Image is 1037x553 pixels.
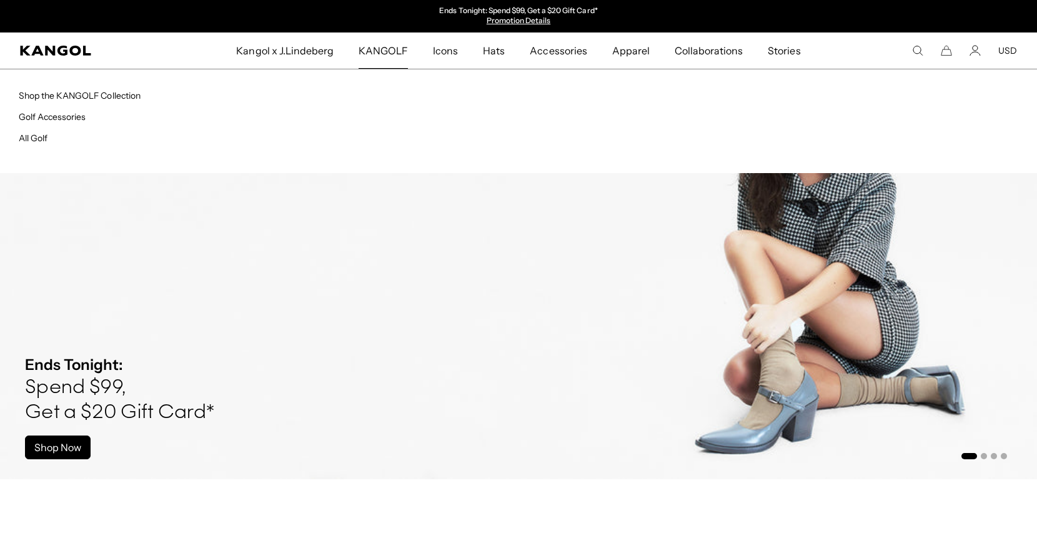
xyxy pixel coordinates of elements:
[346,32,420,69] a: KANGOLF
[25,376,214,401] h4: Spend $99,
[970,45,981,56] a: Account
[19,90,141,101] a: Shop the KANGOLF Collection
[487,16,550,25] a: Promotion Details
[439,6,597,16] p: Ends Tonight: Spend $99, Get a $20 Gift Card*
[941,45,952,56] button: Cart
[224,32,346,69] a: Kangol x J.Lindeberg
[19,132,47,144] a: All Golf
[961,453,977,459] button: Go to slide 1
[998,45,1017,56] button: USD
[530,32,587,69] span: Accessories
[25,356,123,374] strong: Ends Tonight:
[1001,453,1007,459] button: Go to slide 4
[483,32,505,69] span: Hats
[517,32,599,69] a: Accessories
[420,32,470,69] a: Icons
[470,32,517,69] a: Hats
[612,32,650,69] span: Apparel
[390,6,647,26] slideshow-component: Announcement bar
[433,32,458,69] span: Icons
[236,32,334,69] span: Kangol x J.Lindeberg
[19,111,86,122] a: Golf Accessories
[600,32,662,69] a: Apparel
[675,32,743,69] span: Collaborations
[20,46,156,56] a: Kangol
[390,6,647,26] div: Announcement
[25,436,91,459] a: Shop Now
[960,451,1007,461] ul: Select a slide to show
[768,32,800,69] span: Stories
[991,453,997,459] button: Go to slide 3
[755,32,813,69] a: Stories
[359,32,408,69] span: KANGOLF
[25,401,214,426] h4: Get a $20 Gift Card*
[912,45,923,56] summary: Search here
[981,453,987,459] button: Go to slide 2
[390,6,647,26] div: 1 of 2
[662,32,755,69] a: Collaborations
